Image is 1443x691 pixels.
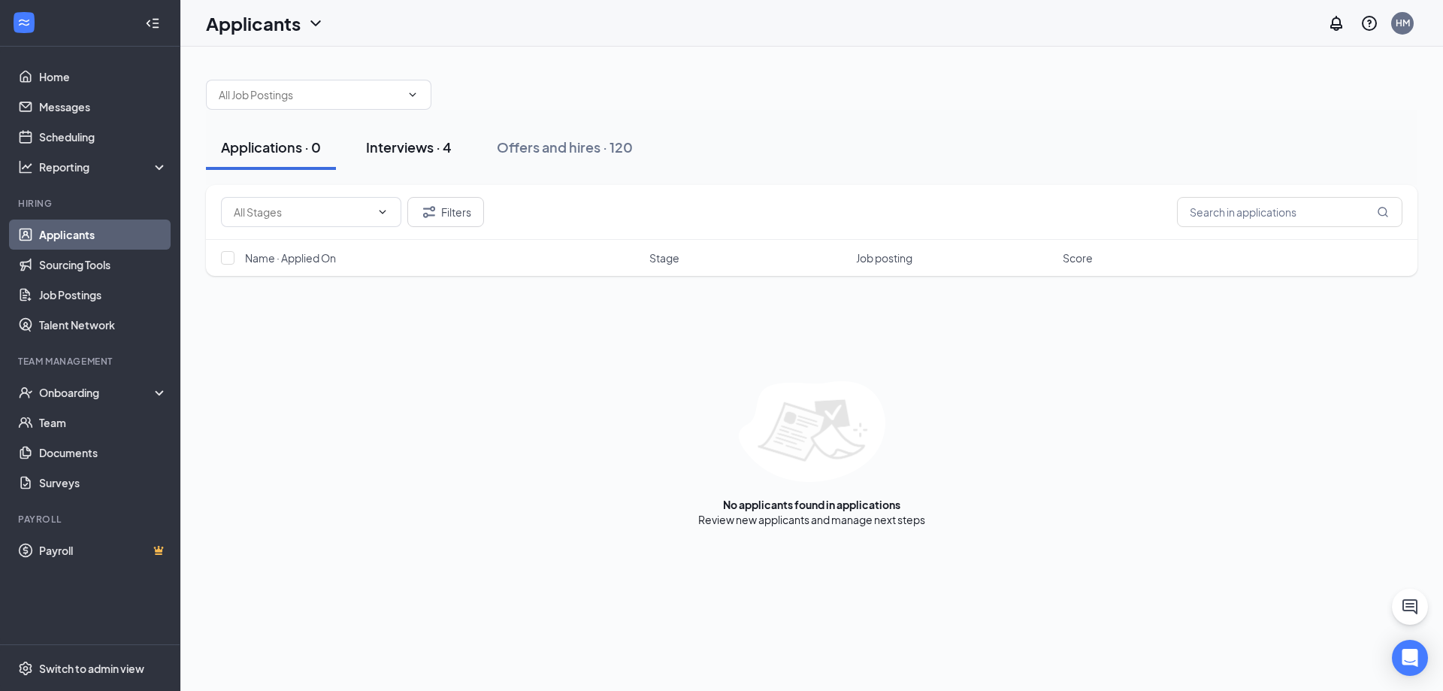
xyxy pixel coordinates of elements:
div: No applicants found in applications [723,497,900,512]
svg: ChatActive [1401,598,1419,616]
a: Documents [39,438,168,468]
a: Home [39,62,168,92]
div: Onboarding [39,385,155,400]
div: HM [1396,17,1410,29]
input: All Stages [234,204,371,220]
div: Payroll [18,513,165,526]
div: Reporting [39,159,168,174]
svg: ChevronDown [407,89,419,101]
input: All Job Postings [219,86,401,103]
div: Hiring [18,197,165,210]
img: empty-state [739,381,885,482]
div: Switch to admin view [39,661,144,676]
div: Offers and hires · 120 [497,138,633,156]
div: Team Management [18,355,165,368]
button: ChatActive [1392,589,1428,625]
a: Talent Network [39,310,168,340]
a: Scheduling [39,122,168,152]
div: Open Intercom Messenger [1392,640,1428,676]
svg: ChevronDown [377,206,389,218]
svg: Analysis [18,159,33,174]
svg: UserCheck [18,385,33,400]
svg: ChevronDown [307,14,325,32]
a: Team [39,408,168,438]
h1: Applicants [206,11,301,36]
span: Stage [649,250,679,265]
span: Job posting [856,250,912,265]
a: Sourcing Tools [39,250,168,280]
svg: Filter [420,203,438,221]
svg: QuestionInfo [1360,14,1378,32]
svg: MagnifyingGlass [1377,206,1389,218]
div: Applications · 0 [221,138,321,156]
svg: WorkstreamLogo [17,15,32,30]
svg: Settings [18,661,33,676]
a: Messages [39,92,168,122]
a: PayrollCrown [39,535,168,565]
svg: Notifications [1327,14,1345,32]
a: Job Postings [39,280,168,310]
button: Filter Filters [407,197,484,227]
span: Score [1063,250,1093,265]
div: Interviews · 4 [366,138,452,156]
a: Applicants [39,220,168,250]
svg: Collapse [145,16,160,31]
div: Review new applicants and manage next steps [698,512,925,527]
span: Name · Applied On [245,250,336,265]
input: Search in applications [1177,197,1402,227]
a: Surveys [39,468,168,498]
